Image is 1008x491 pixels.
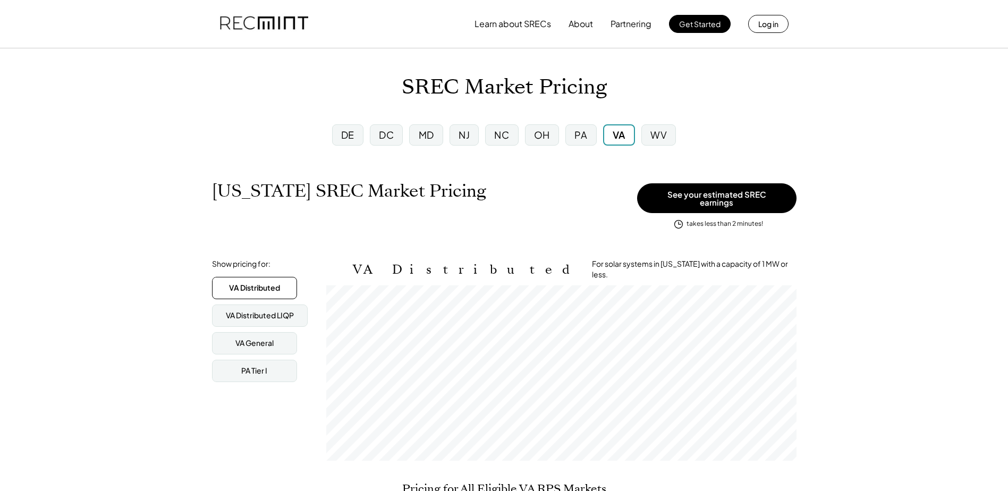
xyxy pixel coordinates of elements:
img: recmint-logotype%403x.png [220,6,308,42]
div: NC [494,128,509,141]
div: For solar systems in [US_STATE] with a capacity of 1 MW or less. [592,259,797,280]
div: NJ [459,128,470,141]
button: Learn about SRECs [475,13,551,35]
div: VA General [235,338,274,349]
div: OH [534,128,550,141]
div: VA Distributed LIQP [226,310,294,321]
button: Partnering [611,13,651,35]
button: Get Started [669,15,731,33]
div: VA Distributed [229,283,280,293]
div: WV [650,128,667,141]
h1: [US_STATE] SREC Market Pricing [212,181,486,201]
div: PA Tier I [241,366,267,376]
button: See your estimated SREC earnings [637,183,797,213]
div: DE [341,128,354,141]
div: Show pricing for: [212,259,270,269]
div: takes less than 2 minutes! [687,219,763,228]
h1: SREC Market Pricing [402,75,607,100]
div: MD [419,128,434,141]
h2: VA Distributed [353,262,576,277]
div: DC [379,128,394,141]
button: Log in [748,15,789,33]
div: VA [613,128,625,141]
button: About [569,13,593,35]
div: PA [574,128,587,141]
